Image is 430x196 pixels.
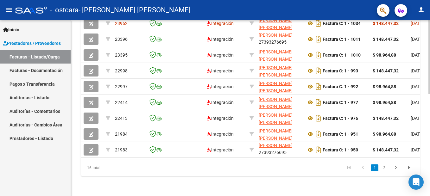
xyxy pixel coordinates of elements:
[323,116,358,121] strong: Factura C: 1 - 976
[314,145,323,155] i: Descargar documento
[314,66,323,76] i: Descargar documento
[323,52,361,58] strong: Factura C: 1 - 1010
[323,100,358,105] strong: Factura C: 1 - 977
[259,97,293,109] span: [PERSON_NAME] [PERSON_NAME]
[411,132,424,137] span: [DATE]
[207,147,234,152] span: Integración
[3,26,19,33] span: Inicio
[207,37,234,42] span: Integración
[323,21,361,26] strong: Factura C: 1 - 1034
[207,100,234,105] span: Integración
[259,80,301,93] div: 27393276695
[373,100,396,105] strong: $ 98.964,88
[411,37,424,42] span: [DATE]
[259,33,301,46] div: 27393276695
[207,116,234,121] span: Integración
[115,68,128,73] span: 22998
[314,18,323,28] i: Descargar documento
[323,68,358,73] strong: Factura C: 1 - 993
[259,96,301,109] div: 27393276695
[314,97,323,107] i: Descargar documento
[259,112,301,125] div: 27393276695
[259,64,301,77] div: 27393276695
[371,164,378,171] a: 1
[207,52,234,58] span: Integración
[373,147,399,152] strong: $ 148.447,32
[115,100,128,105] span: 22414
[50,3,79,17] span: - ostcara
[373,84,396,89] strong: $ 98.964,88
[207,21,234,26] span: Integración
[404,164,416,171] a: go to last page
[411,84,424,89] span: [DATE]
[314,50,323,60] i: Descargar documento
[79,3,191,17] span: - [PERSON_NAME] [PERSON_NAME]
[411,147,424,152] span: [DATE]
[323,147,358,152] strong: Factura C: 1 - 950
[357,164,369,171] a: go to previous page
[259,17,301,30] div: 27393276695
[408,175,424,190] div: Open Intercom Messenger
[411,68,424,73] span: [DATE]
[115,52,128,58] span: 23395
[259,113,293,125] span: [PERSON_NAME] [PERSON_NAME]
[373,21,399,26] strong: $ 148.447,32
[81,160,148,176] div: 16 total
[380,164,388,171] a: 2
[5,6,13,14] mat-icon: menu
[115,37,128,42] span: 23396
[373,116,399,121] strong: $ 148.447,32
[115,21,128,26] span: 23962
[259,48,301,62] div: 27393276695
[259,65,293,77] span: [PERSON_NAME] [PERSON_NAME]
[323,37,361,42] strong: Factura C: 1 - 1011
[373,52,396,58] strong: $ 98.964,88
[323,132,358,137] strong: Factura C: 1 - 951
[115,147,128,152] span: 21983
[370,162,379,173] li: page 1
[115,132,128,137] span: 21984
[115,116,128,121] span: 22413
[314,129,323,139] i: Descargar documento
[207,84,234,89] span: Integración
[323,84,358,89] strong: Factura C: 1 - 992
[3,40,61,47] span: Prestadores / Proveedores
[259,49,293,62] span: [PERSON_NAME] [PERSON_NAME]
[259,128,293,141] span: [PERSON_NAME] [PERSON_NAME]
[411,52,424,58] span: [DATE]
[411,100,424,105] span: [DATE]
[259,127,301,141] div: 27393276695
[373,132,396,137] strong: $ 98.964,88
[115,84,128,89] span: 22997
[207,132,234,137] span: Integración
[373,37,399,42] strong: $ 148.447,32
[207,68,234,73] span: Integración
[411,116,424,121] span: [DATE]
[417,6,425,14] mat-icon: person
[314,113,323,123] i: Descargar documento
[373,68,399,73] strong: $ 148.447,32
[343,164,355,171] a: go to first page
[314,34,323,44] i: Descargar documento
[259,143,301,156] div: 27393276695
[314,82,323,92] i: Descargar documento
[259,81,293,93] span: [PERSON_NAME] [PERSON_NAME]
[390,164,402,171] a: go to next page
[379,162,389,173] li: page 2
[411,21,424,26] span: [DATE]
